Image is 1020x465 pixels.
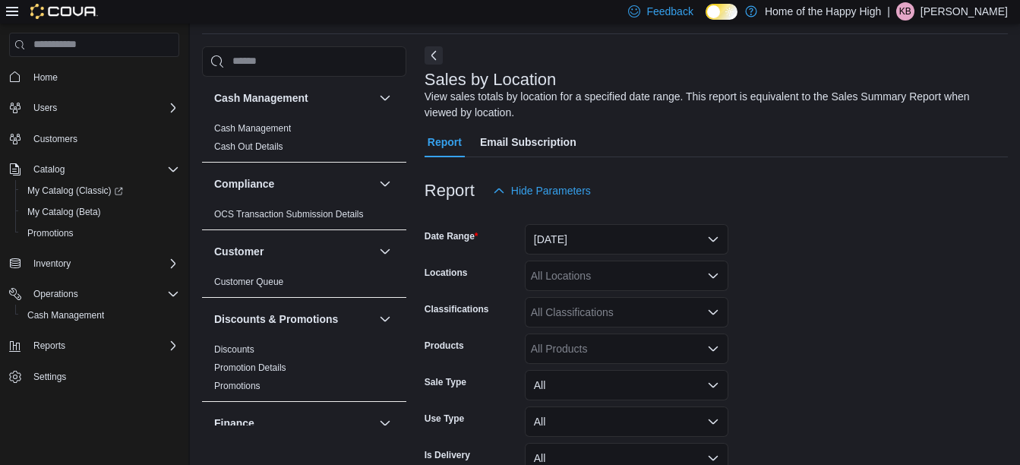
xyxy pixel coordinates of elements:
button: Finance [376,414,394,432]
button: Next [425,46,443,65]
span: Reports [33,340,65,352]
button: Customers [3,128,185,150]
button: Cash Management [376,89,394,107]
button: Finance [214,416,373,431]
span: Users [33,102,57,114]
a: My Catalog (Beta) [21,203,107,221]
a: Cash Management [214,123,291,134]
button: Discounts & Promotions [376,310,394,328]
button: Promotions [15,223,185,244]
button: Settings [3,365,185,387]
button: Hide Parameters [487,176,597,206]
span: Dark Mode [706,20,706,21]
span: Feedback [646,4,693,19]
span: Reports [27,337,179,355]
button: Operations [27,285,84,303]
input: Dark Mode [706,4,737,20]
span: My Catalog (Classic) [27,185,123,197]
span: My Catalog (Beta) [21,203,179,221]
div: Discounts & Promotions [202,340,406,401]
div: Karlen Boucher [896,2,914,21]
button: [DATE] [525,224,728,255]
span: Settings [33,371,66,383]
span: Settings [27,367,179,386]
span: Users [27,99,179,117]
p: | [887,2,890,21]
div: View sales totals by location for a specified date range. This report is equivalent to the Sales ... [425,89,1000,121]
span: OCS Transaction Submission Details [214,208,364,220]
span: Cash Out Details [214,141,283,153]
span: Inventory [33,258,71,270]
span: KB [899,2,911,21]
span: My Catalog (Beta) [27,206,101,218]
h3: Compliance [214,176,274,191]
button: Users [27,99,63,117]
label: Use Type [425,413,464,425]
button: Customer [376,242,394,261]
button: Catalog [27,160,71,179]
div: Cash Management [202,119,406,162]
p: Home of the Happy High [765,2,881,21]
span: Promotions [21,224,179,242]
span: Email Subscription [480,127,576,157]
a: Promotions [21,224,80,242]
label: Sale Type [425,376,466,388]
h3: Report [425,182,475,200]
span: Customers [33,133,77,145]
a: My Catalog (Classic) [15,180,185,201]
button: Cash Management [214,90,373,106]
img: Cova [30,4,98,19]
span: Catalog [33,163,65,176]
a: My Catalog (Classic) [21,182,129,200]
span: Home [27,68,179,87]
h3: Customer [214,244,264,259]
span: Promotions [27,227,74,239]
button: Compliance [376,175,394,193]
button: Open list of options [707,343,719,355]
span: Inventory [27,255,179,273]
button: Inventory [3,253,185,274]
h3: Finance [214,416,254,431]
span: Hide Parameters [511,183,591,198]
button: Users [3,97,185,119]
button: Inventory [27,255,77,273]
button: All [525,370,728,400]
div: Customer [202,273,406,297]
h3: Cash Management [214,90,308,106]
button: Reports [3,335,185,356]
span: My Catalog (Classic) [21,182,179,200]
span: Cash Management [21,306,179,324]
h3: Discounts & Promotions [214,312,338,327]
a: Discounts [214,344,254,355]
label: Classifications [425,303,489,315]
span: Cash Management [214,122,291,134]
button: Cash Management [15,305,185,326]
span: Report [428,127,462,157]
a: Customers [27,130,84,148]
a: Cash Out Details [214,141,283,152]
a: Customer Queue [214,277,283,287]
span: Customer Queue [214,276,283,288]
span: Promotion Details [214,362,286,374]
label: Products [425,340,464,352]
label: Locations [425,267,468,279]
a: OCS Transaction Submission Details [214,209,364,220]
button: Operations [3,283,185,305]
a: Home [27,68,64,87]
nav: Complex example [9,60,179,428]
button: Open list of options [707,270,719,282]
span: Operations [27,285,179,303]
label: Date Range [425,230,478,242]
button: Customer [214,244,373,259]
label: Is Delivery [425,449,470,461]
p: [PERSON_NAME] [921,2,1008,21]
button: Reports [27,337,71,355]
span: Catalog [27,160,179,179]
a: Promotion Details [214,362,286,373]
span: Operations [33,288,78,300]
div: Compliance [202,205,406,229]
a: Settings [27,368,72,386]
button: Discounts & Promotions [214,312,373,327]
button: Home [3,66,185,88]
button: All [525,406,728,437]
